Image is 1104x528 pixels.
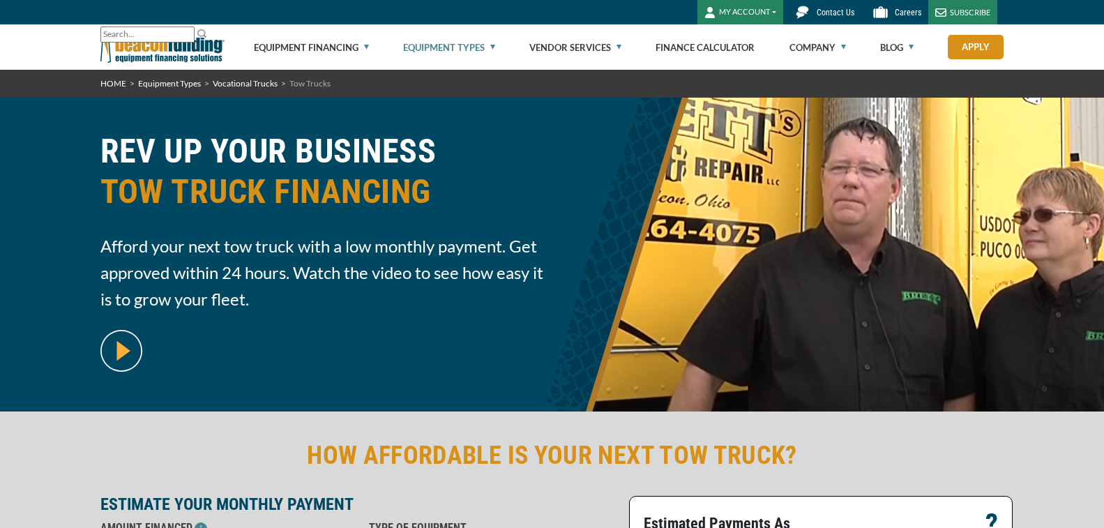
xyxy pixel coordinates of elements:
[895,8,921,17] span: Careers
[529,25,621,70] a: Vendor Services
[289,78,331,89] span: Tow Trucks
[403,25,495,70] a: Equipment Types
[100,233,544,312] span: Afford your next tow truck with a low monthly payment. Get approved within 24 hours. Watch the vi...
[100,24,225,70] img: Beacon Funding Corporation logo
[138,78,201,89] a: Equipment Types
[100,172,544,212] span: TOW TRUCK FINANCING
[100,330,142,372] img: video modal pop-up play button
[100,439,1004,472] h2: HOW AFFORDABLE IS YOUR NEXT TOW TRUCK?
[656,25,755,70] a: Finance Calculator
[948,35,1004,59] a: Apply
[197,28,208,39] img: Search
[100,78,126,89] a: HOME
[100,496,621,513] p: ESTIMATE YOUR MONTHLY PAYMENT
[789,25,846,70] a: Company
[180,29,191,40] a: Clear search text
[213,78,278,89] a: Vocational Trucks
[254,25,369,70] a: Equipment Financing
[100,131,544,222] h1: REV UP YOUR BUSINESS
[880,25,914,70] a: Blog
[817,8,854,17] span: Contact Us
[100,27,195,43] input: Search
